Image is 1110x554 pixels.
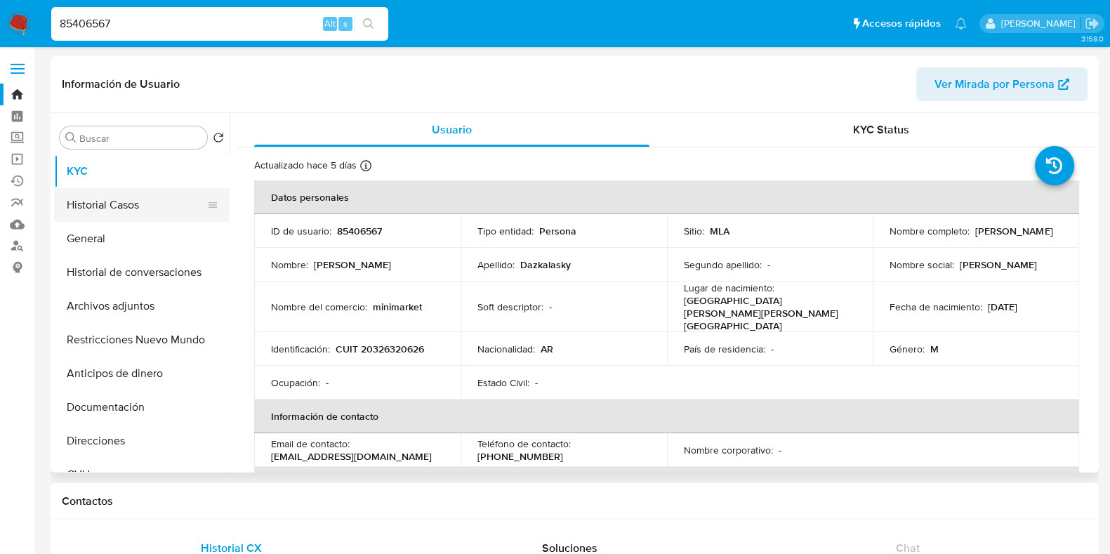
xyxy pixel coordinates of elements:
[62,494,1088,508] h1: Contactos
[767,258,770,271] p: -
[54,357,230,390] button: Anticipos de dinero
[326,376,329,389] p: -
[336,343,424,355] p: CUIT 20326320626
[373,301,422,313] p: minimarket
[324,17,336,30] span: Alt
[549,301,552,313] p: -
[54,154,230,188] button: KYC
[477,225,534,237] p: Tipo entidad :
[1085,16,1099,31] a: Salir
[862,16,941,31] span: Accesos rápidos
[79,132,201,145] input: Buscar
[541,343,553,355] p: AR
[271,376,320,389] p: Ocupación :
[271,437,350,450] p: Email de contacto :
[890,301,982,313] p: Fecha de nacimiento :
[477,450,563,463] p: [PHONE_NUMBER]
[271,450,432,463] p: [EMAIL_ADDRESS][DOMAIN_NAME]
[975,225,1052,237] p: [PERSON_NAME]
[710,225,729,237] p: MLA
[54,289,230,323] button: Archivos adjuntos
[254,467,1079,501] th: Verificación y cumplimiento
[684,225,704,237] p: Sitio :
[271,343,330,355] p: Identificación :
[988,301,1017,313] p: [DATE]
[54,458,230,492] button: CVU
[271,258,308,271] p: Nombre :
[54,390,230,424] button: Documentación
[535,376,538,389] p: -
[477,343,535,355] p: Nacionalidad :
[955,18,967,29] a: Notificaciones
[684,343,765,355] p: País de residencia :
[853,121,909,138] span: KYC Status
[54,256,230,289] button: Historial de conversaciones
[54,222,230,256] button: General
[916,67,1088,101] button: Ver Mirada por Persona
[54,323,230,357] button: Restricciones Nuevo Mundo
[684,258,762,271] p: Segundo apellido :
[890,225,970,237] p: Nombre completo :
[890,258,954,271] p: Nombre social :
[254,159,357,172] p: Actualizado hace 5 días
[314,258,391,271] p: [PERSON_NAME]
[477,258,515,271] p: Apellido :
[54,188,218,222] button: Historial Casos
[271,301,367,313] p: Nombre del comercio :
[684,282,774,294] p: Lugar de nacimiento :
[477,437,571,450] p: Teléfono de contacto :
[779,444,781,456] p: -
[337,225,382,237] p: 85406567
[254,180,1079,214] th: Datos personales
[1000,17,1080,30] p: florencia.lera@mercadolibre.com
[354,14,383,34] button: search-icon
[62,77,180,91] h1: Información de Usuario
[890,343,925,355] p: Género :
[65,132,77,143] button: Buscar
[477,301,543,313] p: Soft descriptor :
[54,424,230,458] button: Direcciones
[684,444,773,456] p: Nombre corporativo :
[930,343,939,355] p: M
[684,294,851,332] p: [GEOGRAPHIC_DATA][PERSON_NAME][PERSON_NAME] [GEOGRAPHIC_DATA]
[254,400,1079,433] th: Información de contacto
[213,132,224,147] button: Volver al orden por defecto
[960,258,1037,271] p: [PERSON_NAME]
[934,67,1055,101] span: Ver Mirada por Persona
[539,225,576,237] p: Persona
[271,225,331,237] p: ID de usuario :
[343,17,348,30] span: s
[51,15,388,33] input: Buscar usuario o caso...
[432,121,472,138] span: Usuario
[520,258,571,271] p: Dazkalasky
[771,343,774,355] p: -
[477,376,529,389] p: Estado Civil :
